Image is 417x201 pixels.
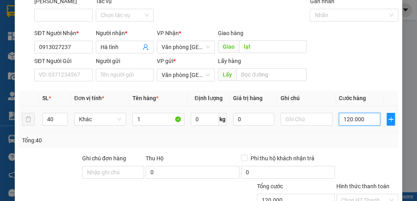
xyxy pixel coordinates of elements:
span: Giá trị hàng [233,95,263,101]
span: SL [42,95,49,101]
input: Ghi chú đơn hàng [82,166,144,179]
span: Tổng cước [257,183,283,189]
div: SĐT Người Nhận [34,29,92,37]
span: Thu Hộ [146,155,164,162]
div: VP gửi [157,57,215,65]
span: VP Nhận [157,30,179,36]
img: logo.jpg [4,21,19,61]
span: Văn phòng Tân Kỳ [162,69,210,81]
input: 0 [233,113,274,126]
input: VD: Bàn, Ghế [132,113,184,126]
span: user-add [142,44,149,50]
span: Tên hàng [132,95,158,101]
input: Dọc đường [236,68,306,81]
span: Lấy hàng [218,58,241,64]
span: Đơn vị tính [74,95,104,101]
input: Ghi Chú [281,113,332,126]
span: Giao [218,40,239,53]
span: Khác [79,113,121,125]
button: plus [387,113,395,126]
label: Hình thức thanh toán [336,183,389,189]
span: Văn phòng Tân Kỳ [162,41,210,53]
span: Định lượng [195,95,223,101]
th: Ghi chú [277,91,336,106]
b: XE GIƯỜNG NẰM CAO CẤP HÙNG THỤC [23,6,83,72]
button: delete [22,113,35,126]
label: Ghi chú đơn hàng [82,155,126,162]
div: SĐT Người Gửi [34,57,92,65]
span: Giao hàng [218,30,243,36]
div: Người nhận [96,29,154,37]
div: Người gửi [96,57,154,65]
input: Mã ĐH [34,9,92,22]
span: Cước hàng [339,95,366,101]
span: kg [219,113,227,126]
span: plus [387,116,395,122]
input: Dọc đường [239,40,306,53]
span: Phí thu hộ khách nhận trả [247,154,318,163]
span: Lấy [218,68,236,81]
div: Tổng: 40 [22,136,162,145]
